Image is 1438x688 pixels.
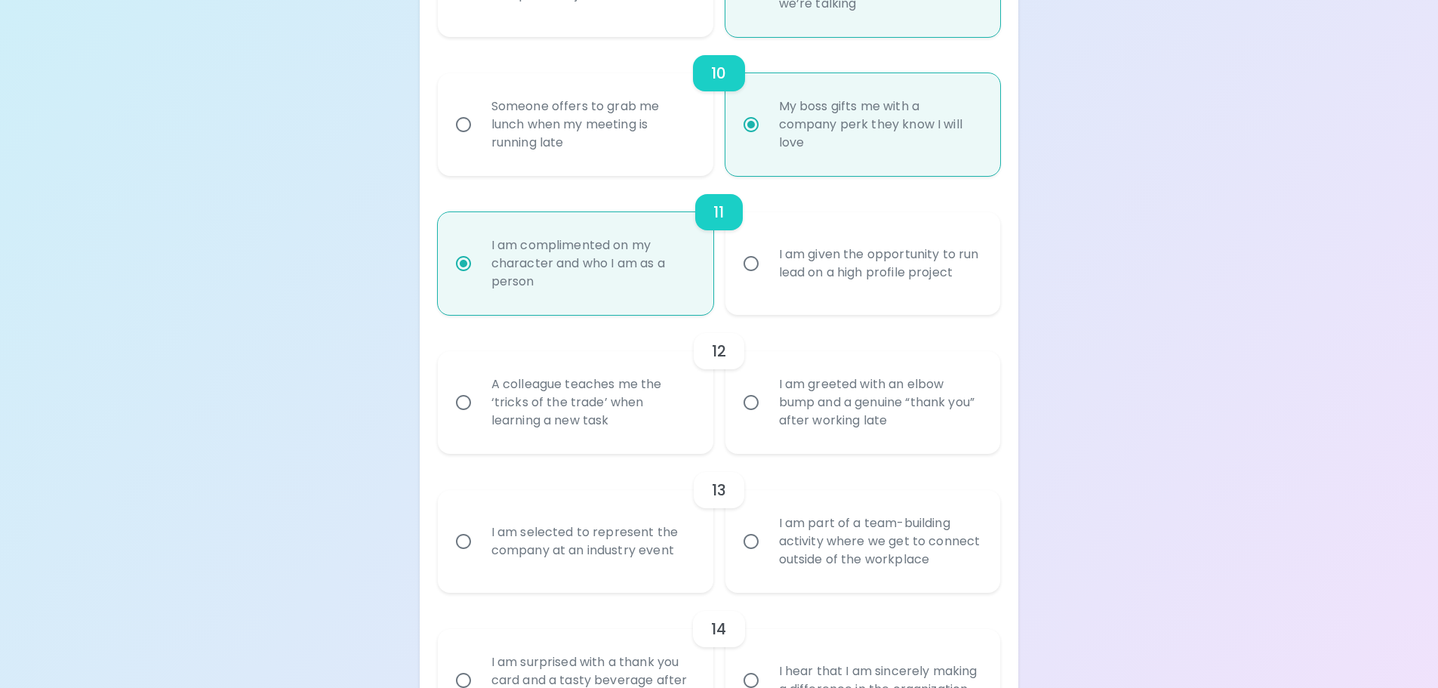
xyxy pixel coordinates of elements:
[479,79,705,170] div: Someone offers to grab me lunch when my meeting is running late
[712,339,726,363] h6: 12
[438,315,1001,454] div: choice-group-check
[713,200,724,224] h6: 11
[479,505,705,578] div: I am selected to represent the company at an industry event
[479,357,705,448] div: A colleague teaches me the ‘tricks of the trade’ when learning a new task
[767,79,993,170] div: My boss gifts me with a company perk they know I will love
[767,227,993,300] div: I am given the opportunity to run lead on a high profile project
[767,357,993,448] div: I am greeted with an elbow bump and a genuine “thank you” after working late
[438,37,1001,176] div: choice-group-check
[711,617,726,641] h6: 14
[712,478,726,502] h6: 13
[767,496,993,587] div: I am part of a team-building activity where we get to connect outside of the workplace
[438,454,1001,593] div: choice-group-check
[711,61,726,85] h6: 10
[479,218,705,309] div: I am complimented on my character and who I am as a person
[438,176,1001,315] div: choice-group-check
